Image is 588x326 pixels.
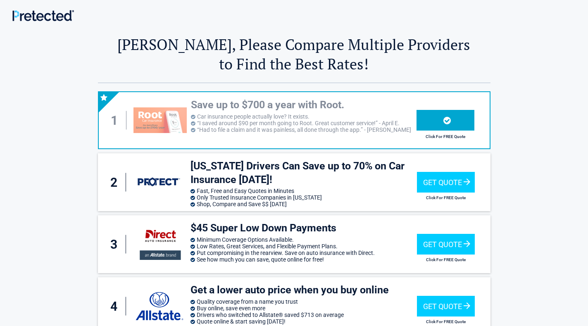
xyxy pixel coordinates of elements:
[106,173,126,192] div: 2
[190,159,417,186] h3: [US_STATE] Drivers Can Save up to 70% on Car Insurance [DATE]!
[133,224,186,265] img: directauto's logo
[12,10,74,21] img: Main Logo
[190,243,417,250] li: Low Rates, Great Services, and Flexible Payment Plans.
[98,35,490,74] h2: [PERSON_NAME], Please Compare Multiple Providers to Find the Best Rates!
[190,221,417,235] h3: $45 Super Low Down Payments
[106,297,126,316] div: 4
[190,256,417,263] li: See how much you can save, quote online for free!
[190,305,417,312] li: Buy online, save even more
[191,120,417,126] li: “I saved around $90 per month going to Root. Great customer service!” - April E.
[417,234,475,255] div: Get Quote
[190,236,417,243] li: Minimum Coverage Options Available.
[191,113,417,120] li: Car insurance people actually love? It exists.
[191,98,417,112] h3: Save up to $700 a year with Root.
[106,235,126,254] div: 3
[417,319,475,324] h2: Click For FREE Quote
[133,107,186,133] img: root's logo
[417,195,475,200] h2: Click For FREE Quote
[135,292,184,320] img: allstate's logo
[107,111,127,130] div: 1
[190,188,417,194] li: Fast, Free and Easy Quotes in Minutes
[190,194,417,201] li: Only Trusted Insurance Companies in [US_STATE]
[190,312,417,318] li: Drivers who switched to Allstate® saved $713 on average
[417,296,475,316] div: Get Quote
[190,201,417,207] li: Shop, Compare and Save $$ [DATE]
[417,257,475,262] h2: Click For FREE Quote
[190,298,417,305] li: Quality coverage from a name you trust
[133,169,186,196] img: protect's logo
[417,134,474,139] h2: Click For FREE Quote
[190,318,417,325] li: Quote online & start saving [DATE]!
[190,283,417,297] h3: Get a lower auto price when you buy online
[191,126,417,133] li: “Had to file a claim and it was painless, all done through the app.” - [PERSON_NAME]
[417,172,475,193] div: Get Quote
[190,250,417,256] li: Put compromising in the rearview. Save on auto insurance with Direct.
